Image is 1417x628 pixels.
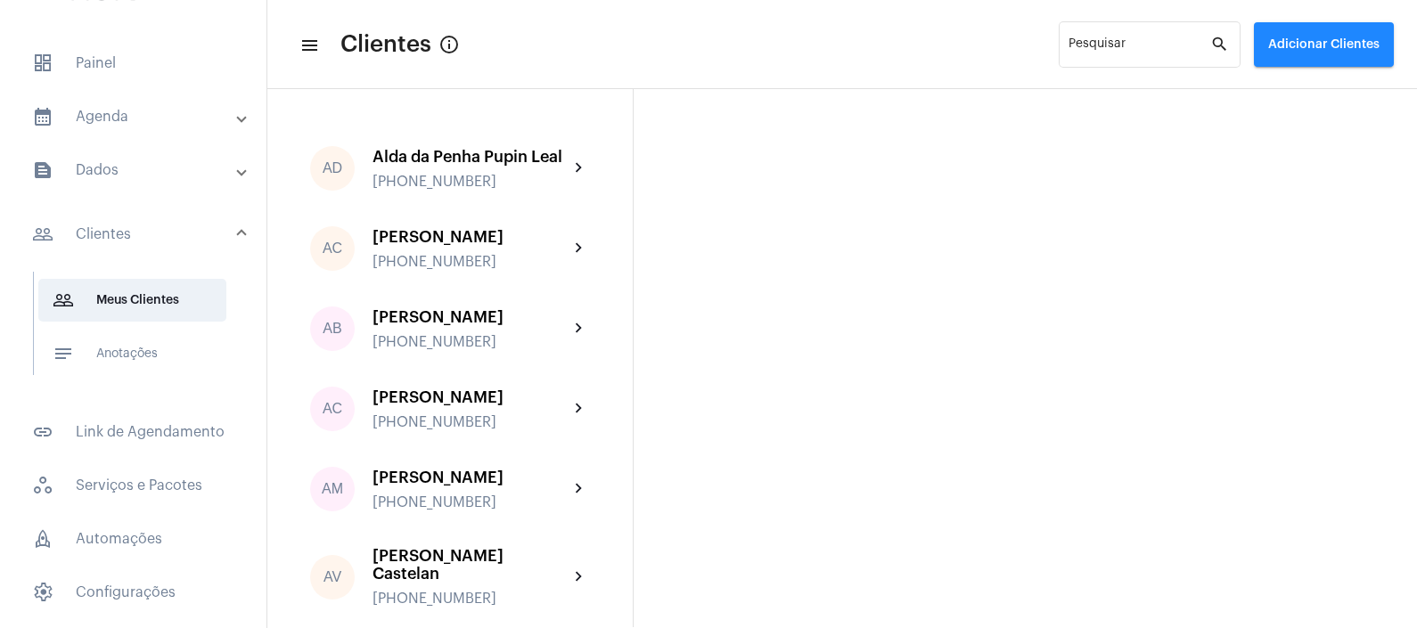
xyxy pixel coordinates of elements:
[373,334,569,350] div: [PHONE_NUMBER]
[38,332,226,375] span: Anotações
[18,518,249,560] span: Automações
[11,95,266,138] mat-expansion-panel-header: sidenav iconAgenda
[11,206,266,263] mat-expansion-panel-header: sidenav iconClientes
[569,158,590,179] mat-icon: chevron_right
[310,467,355,511] div: AM
[1268,38,1380,51] span: Adicionar Clientes
[569,478,590,500] mat-icon: chevron_right
[299,35,317,56] mat-icon: sidenav icon
[373,254,569,270] div: [PHONE_NUMBER]
[340,30,431,59] span: Clientes
[11,263,266,400] div: sidenav iconClientes
[18,464,249,507] span: Serviços e Pacotes
[38,279,226,322] span: Meus Clientes
[18,571,249,614] span: Configurações
[373,388,569,406] div: [PERSON_NAME]
[373,414,569,430] div: [PHONE_NUMBER]
[373,174,569,190] div: [PHONE_NUMBER]
[32,106,238,127] mat-panel-title: Agenda
[32,421,53,443] mat-icon: sidenav icon
[53,343,74,364] mat-icon: sidenav icon
[32,106,53,127] mat-icon: sidenav icon
[438,34,460,55] mat-icon: Button that displays a tooltip when focused or hovered over
[310,146,355,191] div: AD
[32,582,53,603] span: sidenav icon
[310,387,355,431] div: AC
[373,494,569,510] div: [PHONE_NUMBER]
[32,224,53,245] mat-icon: sidenav icon
[18,42,249,85] span: Painel
[373,148,569,166] div: Alda da Penha Pupin Leal
[431,27,467,62] button: Button that displays a tooltip when focused or hovered over
[373,228,569,246] div: [PERSON_NAME]
[373,547,569,583] div: [PERSON_NAME] Castelan
[373,469,569,486] div: [PERSON_NAME]
[32,475,53,496] span: sidenav icon
[569,567,590,588] mat-icon: chevron_right
[373,591,569,607] div: [PHONE_NUMBER]
[32,528,53,550] span: sidenav icon
[569,398,590,420] mat-icon: chevron_right
[32,159,238,181] mat-panel-title: Dados
[569,238,590,259] mat-icon: chevron_right
[310,306,355,351] div: AB
[32,224,238,245] mat-panel-title: Clientes
[18,411,249,453] span: Link de Agendamento
[569,318,590,339] mat-icon: chevron_right
[1254,22,1394,67] button: Adicionar Clientes
[11,149,266,192] mat-expansion-panel-header: sidenav iconDados
[1069,41,1210,55] input: Pesquisar
[32,159,53,181] mat-icon: sidenav icon
[1210,34,1232,55] mat-icon: search
[310,226,355,271] div: AC
[32,53,53,74] span: sidenav icon
[53,290,74,311] mat-icon: sidenav icon
[373,308,569,326] div: [PERSON_NAME]
[310,555,355,599] div: AV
